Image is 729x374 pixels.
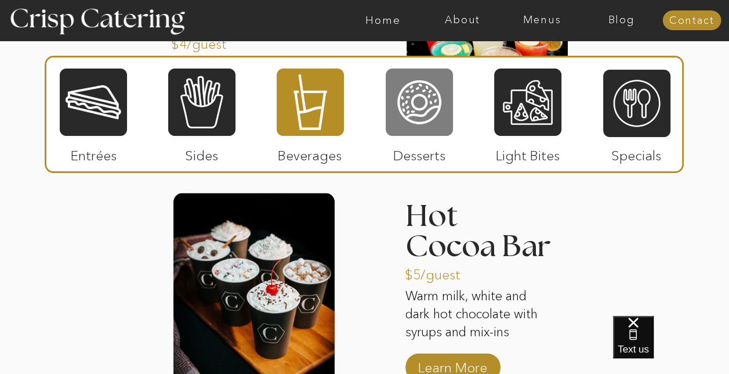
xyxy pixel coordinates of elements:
p: Light Bites [489,136,567,170]
iframe: podium webchat widget bubble [613,316,729,374]
p: $4/guest [171,24,248,58]
p: Desserts [381,136,458,170]
a: $5/guest [405,255,482,289]
a: About [423,15,502,26]
p: Warm milk, white and dark hot chocolate with syrups and mix-ins [405,287,543,343]
h3: Hot Cocoa Bar [405,202,559,232]
a: Menus [502,15,582,26]
a: Blog [582,15,661,26]
p: Entrées [55,136,132,170]
a: Home [343,15,423,26]
p: Sides [163,136,240,170]
p: Specials [598,136,675,170]
a: Contact [662,15,721,27]
p: Beverages [271,136,349,170]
